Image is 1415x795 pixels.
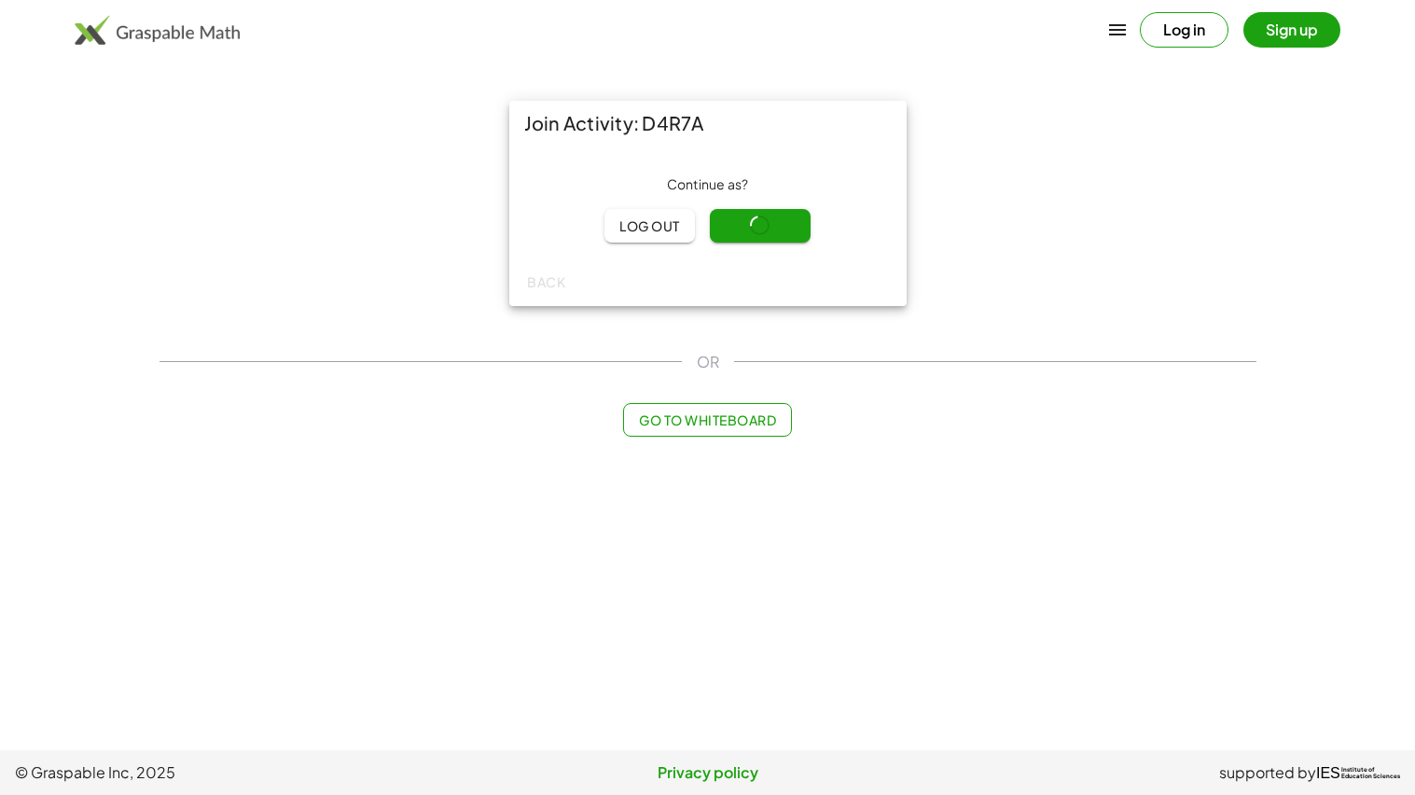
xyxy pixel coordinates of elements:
a: Privacy policy [477,761,938,784]
span: © Graspable Inc, 2025 [15,761,477,784]
span: Institute of Education Sciences [1341,767,1400,780]
button: Sign up [1243,12,1340,48]
span: Go to Whiteboard [639,411,776,428]
span: IES [1316,764,1340,782]
div: Continue as ? [524,175,892,194]
a: IESInstitute ofEducation Sciences [1316,761,1400,784]
button: Go to Whiteboard [623,403,792,437]
button: Log in [1140,12,1228,48]
span: OR [697,351,719,373]
button: Log out [604,209,695,243]
div: Join Activity: D4R7A [509,101,907,146]
span: supported by [1219,761,1316,784]
span: Log out [619,217,680,234]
